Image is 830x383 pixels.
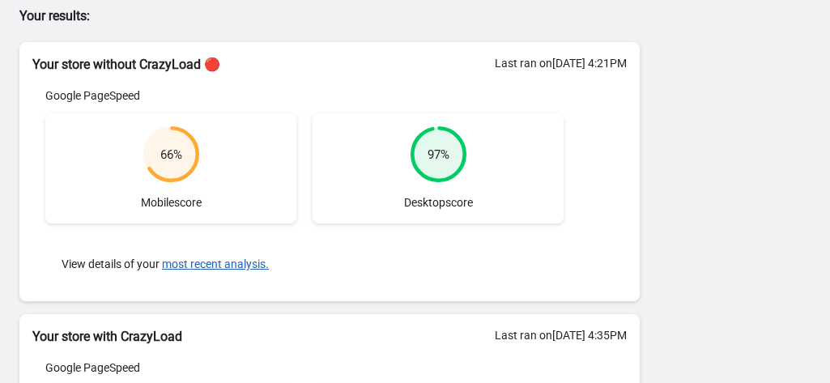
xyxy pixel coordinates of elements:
[45,87,564,104] div: Google PageSpeed
[313,113,564,223] div: Desktop score
[495,327,627,343] div: Last ran on [DATE] 4:35PM
[45,240,564,288] div: View details of your
[32,327,627,347] h2: Your store with CrazyLoad
[162,257,269,270] button: most recent analysis.
[45,360,564,376] div: Google PageSpeed
[160,147,182,163] div: 66 %
[32,55,627,74] h2: Your store without CrazyLoad 🔴
[19,6,640,26] p: Your results:
[428,147,449,163] div: 97 %
[45,113,296,223] div: Mobile score
[495,55,627,71] div: Last ran on [DATE] 4:21PM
